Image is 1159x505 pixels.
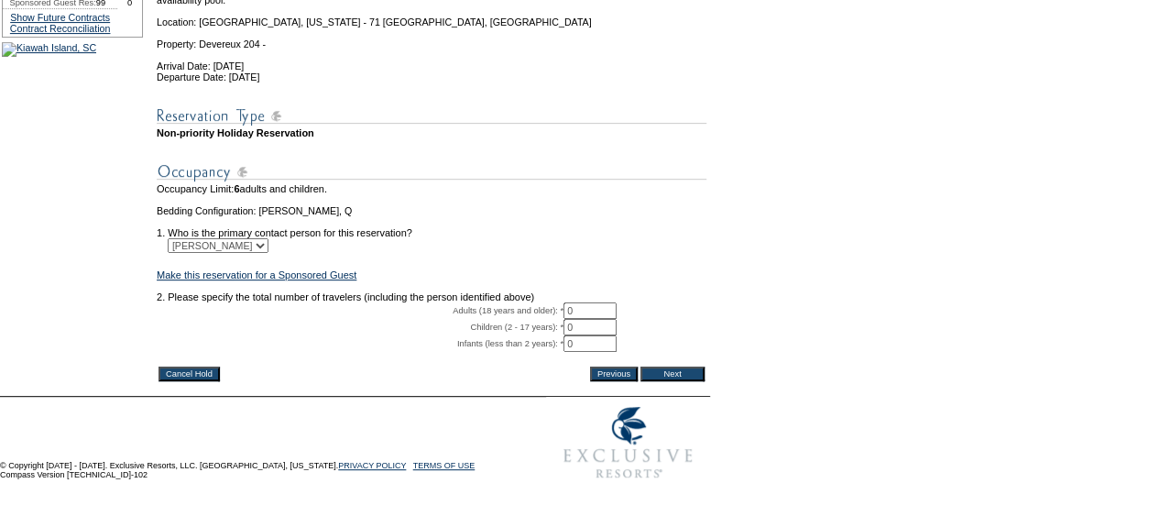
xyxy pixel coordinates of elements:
[157,319,563,335] td: Children (2 - 17 years): *
[157,49,706,71] td: Arrival Date: [DATE]
[413,461,476,470] a: TERMS OF USE
[2,42,96,57] img: Kiawah Island, SC
[157,127,706,138] td: Non-priority Holiday Reservation
[157,216,706,238] td: 1. Who is the primary contact person for this reservation?
[10,12,110,23] a: Show Future Contracts
[157,160,706,183] img: subTtlOccupancy.gif
[159,367,220,381] input: Cancel Hold
[157,183,706,194] td: Occupancy Limit: adults and children.
[157,335,563,352] td: Infants (less than 2 years): *
[157,104,706,127] img: subTtlResType.gif
[157,291,706,302] td: 2. Please specify the total number of travelers (including the person identified above)
[338,461,406,470] a: PRIVACY POLICY
[546,397,710,489] img: Exclusive Resorts
[590,367,638,381] input: Previous
[640,367,705,381] input: Next
[157,302,563,319] td: Adults (18 years and older): *
[234,183,239,194] span: 6
[157,5,706,27] td: Location: [GEOGRAPHIC_DATA], [US_STATE] - 71 [GEOGRAPHIC_DATA], [GEOGRAPHIC_DATA]
[157,269,356,280] a: Make this reservation for a Sponsored Guest
[10,23,111,34] a: Contract Reconciliation
[157,205,706,216] td: Bedding Configuration: [PERSON_NAME], Q
[157,27,706,49] td: Property: Devereux 204 -
[157,71,706,82] td: Departure Date: [DATE]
